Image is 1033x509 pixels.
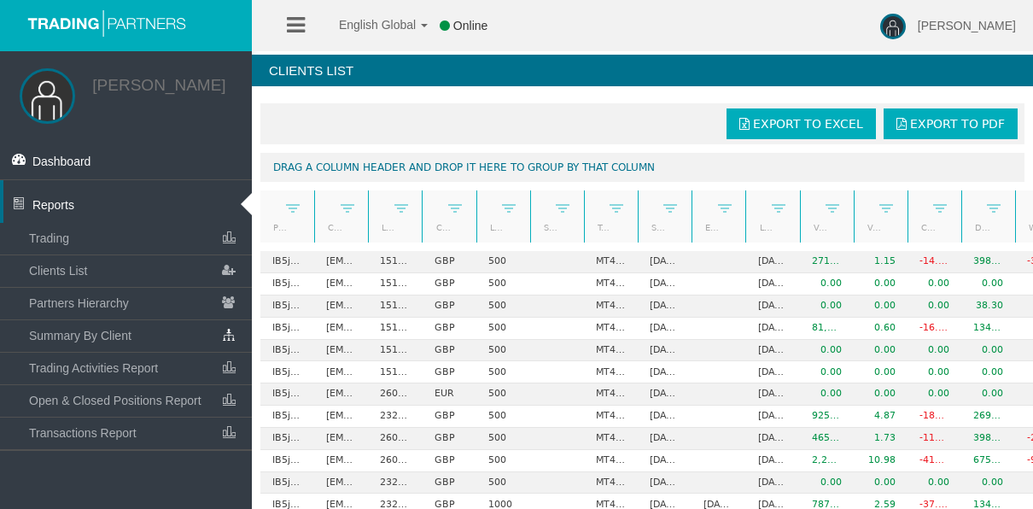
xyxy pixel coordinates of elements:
[587,216,615,239] a: Type
[961,361,1015,383] td: 0.00
[252,55,1033,86] h4: Clients List
[29,329,131,342] span: Summary By Client
[422,318,476,340] td: GBP
[638,383,692,406] td: [DATE]
[314,273,368,295] td: [EMAIL_ADDRESS][DOMAIN_NAME]
[584,251,638,273] td: MT4 LiveFloatingSpreadAccount
[29,361,158,375] span: Trading Activities Report
[422,383,476,406] td: EUR
[854,295,908,318] td: 0.00
[638,295,692,318] td: [DATE]
[908,295,961,318] td: 0.00
[314,406,368,428] td: [EMAIL_ADDRESS][DOMAIN_NAME]
[29,296,129,310] span: Partners Hierarchy
[800,251,854,273] td: 271,513.50
[422,472,476,494] td: GBP
[314,251,368,273] td: [EMAIL_ADDRESS][DOMAIN_NAME]
[479,216,507,239] a: Leverage
[260,383,314,406] td: IB5jhcp
[21,255,252,286] a: Clients List
[318,216,346,239] a: Client
[800,361,854,383] td: 0.00
[641,216,669,239] a: Start Date
[918,19,1016,32] span: [PERSON_NAME]
[908,318,961,340] td: -16.26
[29,264,87,278] span: Clients List
[965,216,993,239] a: Deposits
[908,406,961,428] td: -189.32
[422,450,476,472] td: GBP
[260,153,1024,182] div: Drag a column header and drop it here to group by that column
[260,472,314,494] td: IB5jhcp
[745,428,799,450] td: [DATE]
[476,251,530,273] td: 500
[854,428,908,450] td: 1.73
[260,273,314,295] td: IB5jhcp
[21,9,192,37] img: logo.svg
[908,361,961,383] td: 0.00
[314,340,368,362] td: [EMAIL_ADDRESS][DOMAIN_NAME]
[638,251,692,273] td: [DATE]
[854,472,908,494] td: 0.00
[584,450,638,472] td: MT4 LiveFixedSpreadAccount
[368,251,422,273] td: 15167314
[29,394,201,407] span: Open & Closed Positions Report
[800,318,854,340] td: 81,024.00
[314,383,368,406] td: [EMAIL_ADDRESS][DOMAIN_NAME]
[422,273,476,295] td: GBP
[584,383,638,406] td: MT4 LiveFixedSpreadAccount
[584,472,638,494] td: MT4 LiveFloatingSpreadAccount
[422,406,476,428] td: GBP
[453,19,487,32] span: Online
[908,428,961,450] td: -116.57
[727,108,876,139] a: Export to Excel
[476,472,530,494] td: 500
[422,361,476,383] td: GBP
[961,251,1015,273] td: 398.87
[854,450,908,472] td: 10.98
[368,383,422,406] td: 26097045
[584,295,638,318] td: MT4 LiveFloatingSpreadAccount
[317,18,416,32] span: English Global
[854,251,908,273] td: 1.15
[800,273,854,295] td: 0.00
[638,472,692,494] td: [DATE]
[29,426,137,440] span: Transactions Report
[745,472,799,494] td: [DATE]
[802,216,831,239] a: Volume
[800,428,854,450] td: 465,538.14
[32,198,74,212] span: Reports
[476,295,530,318] td: 500
[800,406,854,428] td: 925,314.47
[854,406,908,428] td: 4.87
[745,273,799,295] td: [DATE]
[745,406,799,428] td: [DATE]
[476,273,530,295] td: 500
[260,406,314,428] td: IB5jhcp
[908,273,961,295] td: 0.00
[961,406,1015,428] td: 269.19
[368,273,422,295] td: 15173527
[368,472,422,494] td: 23290565
[961,318,1015,340] td: 134.93
[32,155,91,168] span: Dashboard
[880,14,906,39] img: user-image
[314,318,368,340] td: [EMAIL_ADDRESS][DOMAIN_NAME]
[476,406,530,428] td: 500
[425,216,453,239] a: Currency
[260,251,314,273] td: IB5jhcp
[584,273,638,295] td: MT4 LiveFloatingSpreadAccount
[260,318,314,340] td: IB5jhcp
[854,318,908,340] td: 0.60
[856,216,884,239] a: Volume lots
[745,340,799,362] td: [DATE]
[745,251,799,273] td: [DATE]
[368,295,422,318] td: 15174871
[884,108,1018,139] a: Export to PDF
[314,472,368,494] td: [EMAIL_ADDRESS][DOMAIN_NAME]
[476,450,530,472] td: 500
[745,361,799,383] td: [DATE]
[961,340,1015,362] td: 0.00
[422,251,476,273] td: GBP
[745,295,799,318] td: [DATE]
